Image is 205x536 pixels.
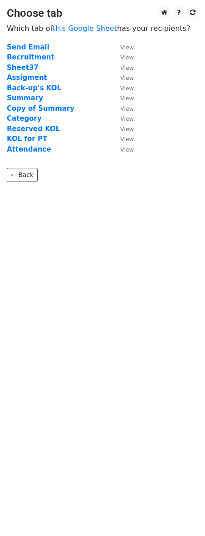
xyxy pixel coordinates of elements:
a: Attendance [7,145,51,153]
small: View [120,146,134,153]
small: View [120,95,134,102]
a: View [111,74,134,82]
small: View [120,64,134,71]
a: View [111,94,134,102]
a: View [111,114,134,123]
a: Sheet37 [7,64,39,72]
a: View [111,84,134,92]
a: View [111,53,134,61]
a: View [111,125,134,133]
a: Send Email [7,43,49,51]
a: Copy of Summary [7,104,74,113]
a: Recruitment [7,53,54,61]
a: View [111,135,134,143]
small: View [120,74,134,81]
a: Assigment [7,74,47,82]
a: View [111,104,134,113]
small: View [120,85,134,92]
small: View [120,105,134,112]
a: Back-up's KOL [7,84,61,92]
h3: Choose tab [7,7,198,20]
a: View [111,64,134,72]
small: View [120,54,134,61]
a: Summary [7,94,43,102]
a: ← Back [7,168,38,182]
a: Category [7,114,42,123]
small: View [120,136,134,143]
a: View [111,43,134,51]
small: View [120,44,134,51]
p: Which tab of has your recipients? [7,24,198,33]
a: Reserved KOL [7,125,60,133]
small: View [120,115,134,122]
a: this Google Sheet [53,24,117,33]
a: View [111,145,134,153]
small: View [120,126,134,133]
a: KOL for PT [7,135,47,143]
